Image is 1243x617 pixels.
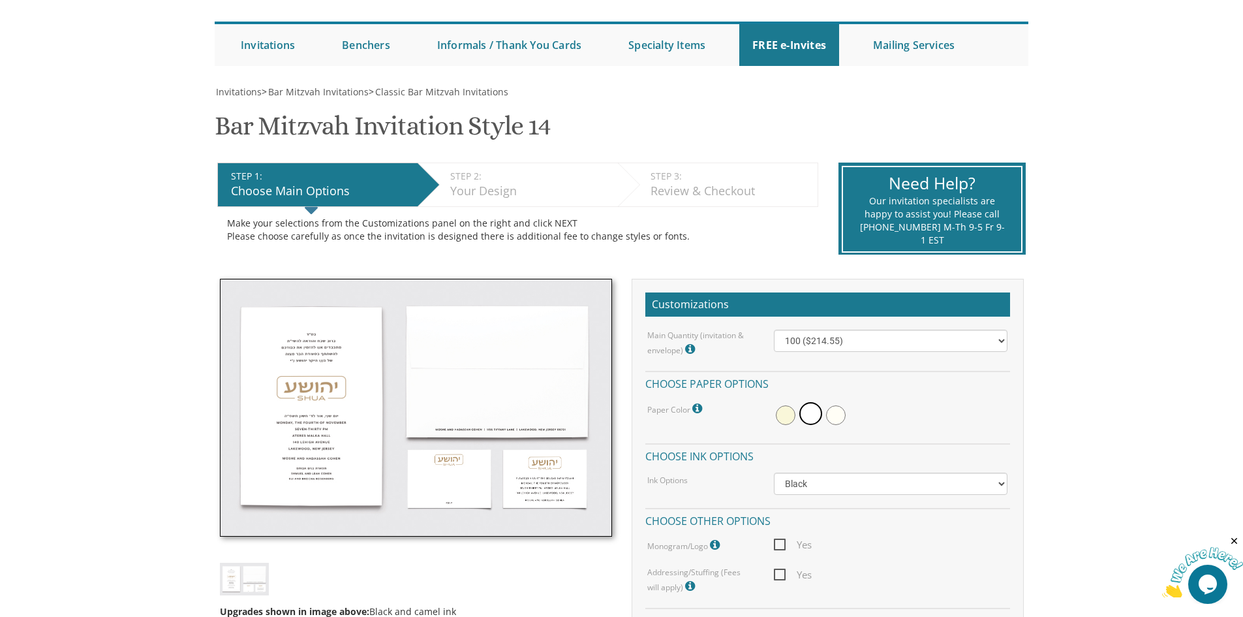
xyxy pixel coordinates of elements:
[859,172,1005,195] div: Need Help?
[647,537,723,554] label: Monogram/Logo
[220,563,269,595] img: bminv-thumb-14.jpg
[375,86,508,98] span: Classic Bar Mitzvah Invitations
[647,567,754,595] label: Addressing/Stuffing (Fees will apply)
[645,371,1010,394] h4: Choose paper options
[268,86,369,98] span: Bar Mitzvah Invitations
[645,508,1010,531] h4: Choose other options
[647,330,754,358] label: Main Quantity (invitation & envelope)
[615,24,718,66] a: Specialty Items
[215,112,551,150] h1: Bar Mitzvah Invitation Style 14
[651,183,811,200] div: Review & Checkout
[231,170,411,183] div: STEP 1:
[647,400,705,417] label: Paper Color
[228,24,308,66] a: Invitations
[369,86,508,98] span: >
[739,24,839,66] a: FREE e-Invites
[220,279,612,537] img: bminv-thumb-14.jpg
[450,183,611,200] div: Your Design
[774,567,812,583] span: Yes
[1162,535,1243,597] iframe: chat widget
[860,24,968,66] a: Mailing Services
[262,86,369,98] span: >
[267,86,369,98] a: Bar Mitzvah Invitations
[216,86,262,98] span: Invitations
[651,170,811,183] div: STEP 3:
[329,24,403,66] a: Benchers
[450,170,611,183] div: STEP 2:
[374,86,508,98] a: Classic Bar Mitzvah Invitations
[647,475,688,486] label: Ink Options
[774,537,812,553] span: Yes
[859,195,1005,247] div: Our invitation specialists are happy to assist you! Please call [PHONE_NUMBER] M-Th 9-5 Fr 9-1 EST
[645,293,1010,317] h2: Customizations
[215,86,262,98] a: Invitations
[424,24,594,66] a: Informals / Thank You Cards
[231,183,411,200] div: Choose Main Options
[645,443,1010,466] h4: Choose ink options
[227,217,808,243] div: Make your selections from the Customizations panel on the right and click NEXT Please choose care...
